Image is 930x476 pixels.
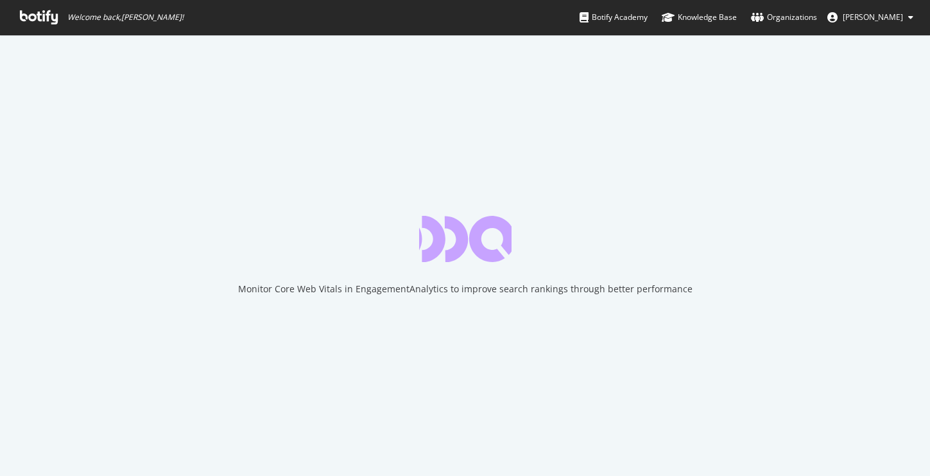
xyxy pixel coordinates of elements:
div: Knowledge Base [662,11,737,24]
div: Organizations [751,11,817,24]
div: animation [419,216,512,262]
span: Vlajko Knezic [843,12,903,22]
div: Monitor Core Web Vitals in EngagementAnalytics to improve search rankings through better performance [238,283,693,295]
span: Welcome back, [PERSON_NAME] ! [67,12,184,22]
button: [PERSON_NAME] [817,7,924,28]
div: Botify Academy [580,11,648,24]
